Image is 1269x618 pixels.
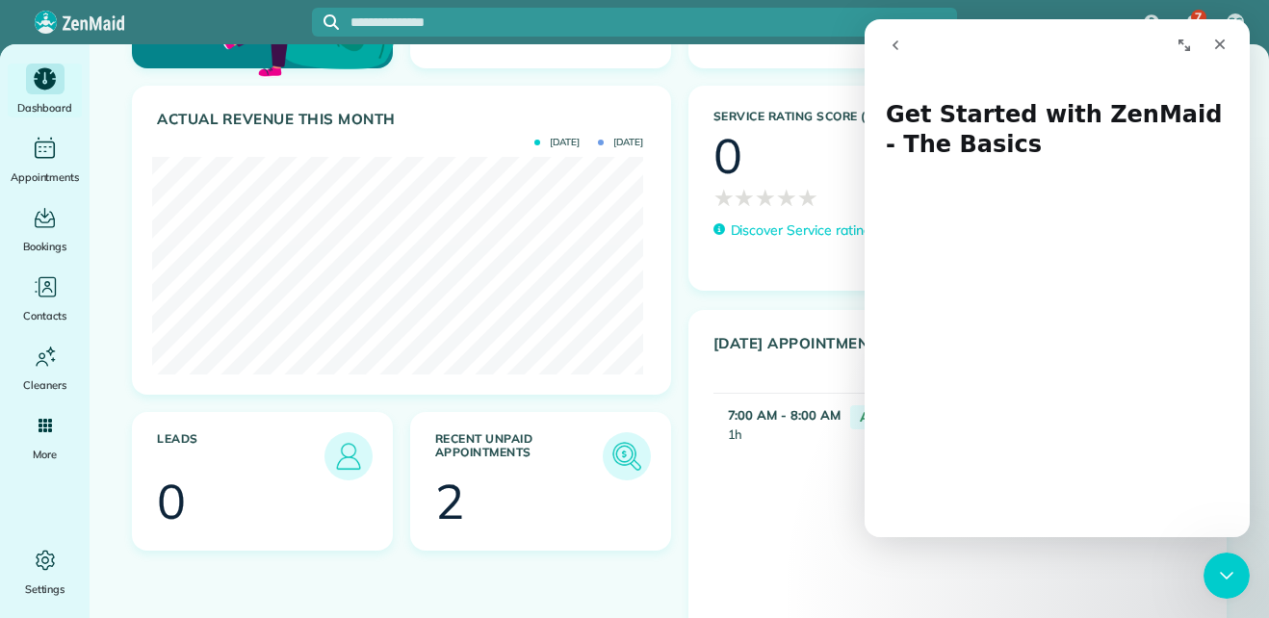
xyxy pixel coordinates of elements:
span: Appointments [11,167,80,187]
span: ★ [797,180,818,215]
img: icon_leads-1bed01f49abd5b7fead27621c3d59655bb73ed531f8eeb49469d10e621d6b896.png [329,437,368,476]
span: More [33,445,57,464]
div: 7 unread notifications [1172,2,1212,44]
span: Dashboard [17,98,72,117]
td: 1h [713,394,841,480]
span: SC [1229,14,1242,30]
span: 7 [1195,10,1202,25]
span: Active [850,405,914,429]
img: icon_unpaid_appointments-47b8ce3997adf2238b356f14209ab4cced10bd1f174958f3ca8f1d0dd7fffeee.png [608,437,646,476]
div: 0 [713,132,742,180]
div: 2 [435,477,464,526]
strong: 7:00 AM - 8:00 AM [728,407,841,423]
a: Cleaners [8,341,82,395]
iframe: Intercom live chat [1204,553,1250,599]
a: Appointments [8,133,82,187]
h3: Leads [157,432,324,480]
h3: Actual Revenue this month [157,111,651,128]
button: Focus search [312,14,339,30]
span: ★ [755,180,776,215]
h3: [DATE] Appointments [713,335,1154,378]
h3: Recent unpaid appointments [435,432,603,480]
h3: Service Rating score (past 30 days) [713,110,1006,123]
a: Discover Service ratings [713,220,878,241]
div: 0 [157,477,186,526]
svg: Focus search [324,14,339,30]
iframe: Intercom live chat [865,19,1250,537]
span: [DATE] [534,138,580,147]
span: ★ [734,180,755,215]
a: Settings [8,545,82,599]
a: Contacts [8,271,82,325]
span: Settings [25,579,65,599]
span: ★ [713,180,735,215]
span: [DATE] [598,138,643,147]
p: Discover Service ratings [731,220,878,241]
a: Dashboard [8,64,82,117]
span: ★ [776,180,797,215]
span: Cleaners [23,375,66,395]
span: Contacts [23,306,66,325]
span: Bookings [23,237,67,256]
a: Bookings [8,202,82,256]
